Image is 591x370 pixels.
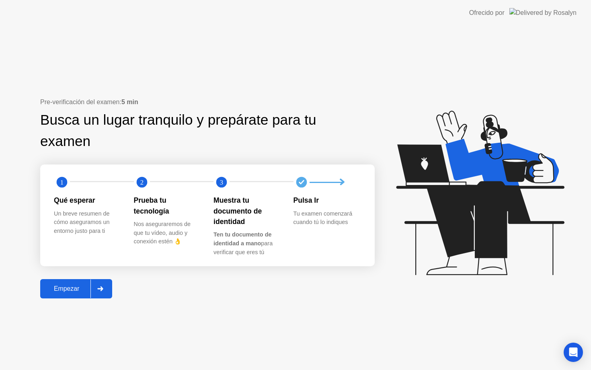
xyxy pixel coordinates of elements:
[40,97,375,107] div: Pre-verificación del examen:
[40,279,112,298] button: Empezar
[213,230,281,257] div: para verificar que eres tú
[469,8,505,18] div: Ofrecido por
[54,195,121,206] div: Qué esperar
[43,285,90,292] div: Empezar
[213,231,271,247] b: Ten tu documento de identidad a mano
[140,179,143,186] text: 2
[121,99,138,105] b: 5 min
[509,8,577,17] img: Delivered by Rosalyn
[134,220,201,246] div: Nos aseguraremos de que tu vídeo, audio y conexión estén 👌
[60,179,64,186] text: 1
[293,210,361,227] div: Tu examen comenzará cuando tú lo indiques
[213,195,281,227] div: Muestra tu documento de identidad
[220,179,223,186] text: 3
[134,195,201,216] div: Prueba tu tecnología
[40,109,324,152] div: Busca un lugar tranquilo y prepárate para tu examen
[54,210,121,236] div: Un breve resumen de cómo aseguramos un entorno justo para ti
[564,343,583,362] div: Open Intercom Messenger
[293,195,361,206] div: Pulsa Ir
